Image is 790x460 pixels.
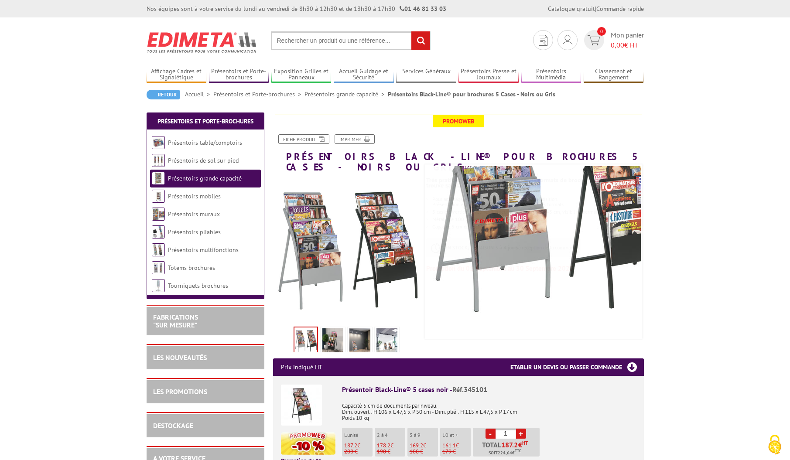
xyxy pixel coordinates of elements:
sup: HT [522,440,528,446]
a: Présentoirs de sol sur pied [168,157,239,164]
a: Imprimer [335,134,375,144]
img: devis rapide [563,35,572,45]
a: Présentoirs et Porte-brochures [213,90,304,98]
a: Accueil Guidage et Sécurité [334,68,394,82]
a: Présentoirs grande capacité [168,174,242,182]
p: Prix indiqué HT [281,358,322,376]
p: 198 € [377,449,405,455]
span: 224,64 [498,450,512,457]
img: Présentoirs multifonctions [152,243,165,256]
img: Présentoirs pliables [152,225,165,239]
a: LES NOUVEAUTÉS [153,353,207,362]
p: € [442,443,471,449]
button: Cookies (fenêtre modale) [759,430,790,460]
p: 188 € [410,449,438,455]
img: Présentoirs grande capacité [152,172,165,185]
a: Présentoirs et Porte-brochures [209,68,269,82]
a: Accueil [185,90,213,98]
img: mise_en_scene_presentoirs_de_sol_gris.jpg [349,328,370,355]
a: Catalogue gratuit [548,5,595,13]
span: 161.1 [442,442,456,449]
span: € HT [611,40,644,50]
a: Présentoirs multifonctions [168,246,239,254]
img: presentoir_black_line_5cases_noir_345101_mise_en_scene.jpg [322,328,343,355]
p: L'unité [344,432,373,438]
a: Totems brochures [168,264,215,272]
span: Mon panier [611,30,644,50]
a: Présentoirs Multimédia [521,68,581,82]
p: 208 € [344,449,373,455]
sup: TTC [515,448,521,453]
p: 2 à 4 [377,432,405,438]
input: rechercher [411,31,430,50]
span: 0 [597,27,606,36]
a: Services Généraux [396,68,456,82]
a: - [486,429,496,439]
a: Présentoirs Presse et Journaux [458,68,519,82]
img: presentoirs_de_sol_345101_1.jpg [426,75,688,337]
img: mise_en_scene_345101_345110.jpg [376,328,397,355]
p: 10 et + [442,432,471,438]
strong: 01 46 81 33 03 [400,5,446,13]
a: Présentoirs et Porte-brochures [157,117,253,125]
a: Retour [147,90,180,99]
h3: Etablir un devis ou passer commande [510,358,644,376]
a: LES PROMOTIONS [153,387,207,396]
a: Présentoirs table/comptoirs [168,139,242,147]
a: Présentoirs grande capacité [304,90,388,98]
img: Présentoirs mobiles [152,190,165,203]
a: Commande rapide [596,5,644,13]
span: 169.2 [410,442,423,449]
p: 5 à 9 [410,432,438,438]
img: presentoirs_de_sol_345101_1.jpg [273,177,420,324]
li: Présentoirs Black-Line® pour brochures 5 Cases - Noirs ou Gris [388,90,555,99]
a: Tourniquets brochures [168,282,228,290]
p: Total [475,441,540,457]
a: FABRICATIONS"Sur Mesure" [153,313,198,329]
p: € [377,443,405,449]
img: Edimeta [147,26,258,58]
img: Présentoirs de sol sur pied [152,154,165,167]
span: 0,00 [611,41,624,49]
div: | [548,4,644,13]
p: € [344,443,373,449]
a: Présentoirs pliables [168,228,221,236]
a: Présentoirs muraux [168,210,220,218]
img: Présentoirs table/comptoirs [152,136,165,149]
img: Cookies (fenêtre modale) [764,434,786,456]
img: Présentoir Black-Line® 5 cases noir [281,385,322,426]
span: 178.2 [377,442,390,449]
a: + [516,429,526,439]
p: € [410,443,438,449]
p: 179 € [442,449,471,455]
div: Présentoir Black-Line® 5 cases noir - [342,385,636,395]
p: Capacité 5 cm de documents par niveau. Dim. ouvert : H 106 x L 47,5 x P 50 cm - Dim. plié : H 115... [342,397,636,421]
input: Rechercher un produit ou une référence... [271,31,431,50]
span: Soit € [489,450,521,457]
a: devis rapide 0 Mon panier 0,00€ HT [582,30,644,50]
a: Fiche produit [278,134,329,144]
img: Présentoirs muraux [152,208,165,221]
a: Affichage Cadres et Signalétique [147,68,207,82]
a: DESTOCKAGE [153,421,193,430]
img: presentoirs_de_sol_345101_1.jpg [294,327,317,354]
img: devis rapide [588,35,600,45]
div: Nos équipes sont à votre service du lundi au vendredi de 8h30 à 12h30 et de 13h30 à 17h30 [147,4,446,13]
span: Réf.345101 [452,385,487,394]
img: Totems brochures [152,261,165,274]
span: 187.2 [344,442,357,449]
a: Exposition Grilles et Panneaux [271,68,332,82]
a: Présentoirs mobiles [168,192,221,200]
span: € [518,441,522,448]
img: promotion [281,432,335,455]
span: Promoweb [433,115,484,127]
img: Tourniquets brochures [152,279,165,292]
a: Classement et Rangement [584,68,644,82]
img: devis rapide [539,35,547,46]
span: 187.2 [501,441,518,448]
